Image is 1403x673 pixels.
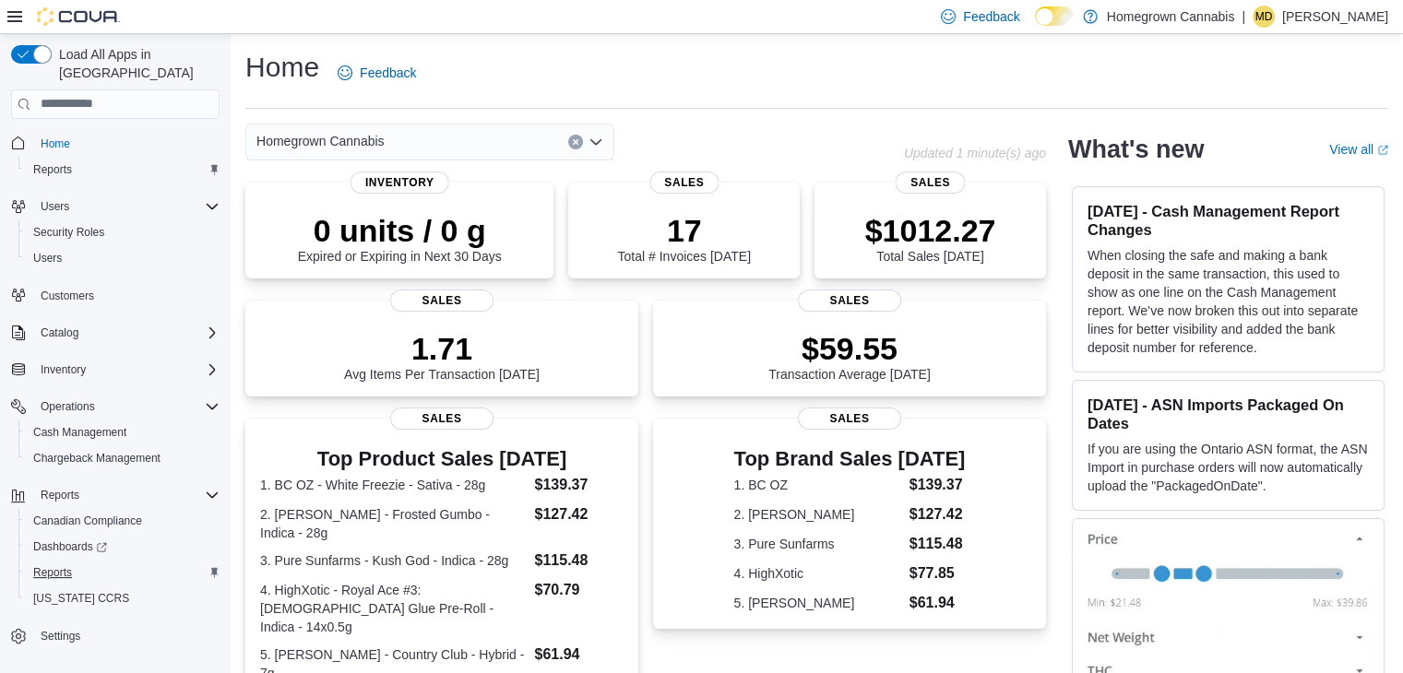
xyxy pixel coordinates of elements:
[33,322,86,344] button: Catalog
[734,476,902,494] dt: 1. BC OZ
[534,549,623,572] dd: $115.48
[33,451,161,466] span: Chargeback Management
[534,474,623,496] dd: $139.37
[260,448,624,470] h3: Top Product Sales [DATE]
[734,505,902,524] dt: 2. [PERSON_NAME]
[4,130,227,157] button: Home
[18,157,227,183] button: Reports
[26,447,220,469] span: Chargeback Management
[26,447,168,469] a: Chargeback Management
[768,330,931,382] div: Transaction Average [DATE]
[1377,145,1388,156] svg: External link
[41,289,94,303] span: Customers
[26,247,220,269] span: Users
[41,136,70,151] span: Home
[1329,142,1388,157] a: View allExternal link
[865,212,996,249] p: $1012.27
[33,565,72,580] span: Reports
[1282,6,1388,28] p: [PERSON_NAME]
[18,585,227,611] button: [US_STATE] CCRS
[390,289,493,312] span: Sales
[33,132,220,155] span: Home
[390,407,493,430] span: Sales
[256,130,385,152] span: Homegrown Cannabis
[41,362,86,377] span: Inventory
[41,488,79,502] span: Reports
[33,133,77,155] a: Home
[33,195,220,218] span: Users
[26,536,220,558] span: Dashboards
[896,171,965,194] span: Sales
[768,330,931,367] p: $59.55
[1088,396,1369,432] h3: [DATE] - ASN Imports Packaged On Dates
[1035,26,1036,27] span: Dark Mode
[33,425,126,440] span: Cash Management
[865,212,996,264] div: Total Sales [DATE]
[33,484,220,506] span: Reports
[26,587,220,609] span: Washington CCRS
[26,421,220,443] span: Cash Management
[4,282,227,309] button: Customers
[26,510,220,532] span: Canadian Compliance
[260,476,527,494] dt: 1. BC OZ - White Freezie - Sativa - 28g
[617,212,750,264] div: Total # Invoices [DATE]
[734,594,902,612] dt: 5. [PERSON_NAME]
[1255,6,1273,28] span: MD
[33,396,102,418] button: Operations
[910,533,966,555] dd: $115.48
[26,587,137,609] a: [US_STATE] CCRS
[330,54,423,91] a: Feedback
[26,159,220,181] span: Reports
[298,212,502,249] p: 0 units / 0 g
[734,448,966,470] h3: Top Brand Sales [DATE]
[33,251,62,266] span: Users
[534,643,623,666] dd: $61.94
[1088,440,1369,495] p: If you are using the Ontario ASN format, the ASN Import in purchase orders will now automatically...
[33,285,101,307] a: Customers
[1035,6,1074,26] input: Dark Mode
[41,629,80,643] span: Settings
[41,325,78,340] span: Catalog
[37,7,120,26] img: Cova
[26,510,149,532] a: Canadian Compliance
[33,284,220,307] span: Customers
[33,195,77,218] button: Users
[963,7,1019,26] span: Feedback
[18,508,227,534] button: Canadian Compliance
[18,534,227,560] a: Dashboards
[4,320,227,346] button: Catalog
[734,535,902,553] dt: 3. Pure Sunfarms
[1088,202,1369,239] h3: [DATE] - Cash Management Report Changes
[260,581,527,636] dt: 4. HighXotic - Royal Ace #3: [DEMOGRAPHIC_DATA] Glue Pre-Roll - Indica - 14x0.5g
[41,399,95,414] span: Operations
[4,394,227,419] button: Operations
[1242,6,1245,28] p: |
[33,514,142,528] span: Canadian Compliance
[18,245,227,271] button: Users
[344,330,540,382] div: Avg Items Per Transaction [DATE]
[360,64,416,82] span: Feedback
[33,624,220,647] span: Settings
[26,247,69,269] a: Users
[33,484,87,506] button: Reports
[33,322,220,344] span: Catalog
[260,505,527,542] dt: 2. [PERSON_NAME] - Frosted Gumbo - Indica - 28g
[298,212,502,264] div: Expired or Expiring in Next 30 Days
[4,357,227,383] button: Inventory
[26,561,79,584] a: Reports
[344,330,540,367] p: 1.71
[4,622,227,649] button: Settings
[910,474,966,496] dd: $139.37
[26,561,220,584] span: Reports
[534,503,623,525] dd: $127.42
[910,503,966,525] dd: $127.42
[26,221,220,243] span: Security Roles
[1068,135,1204,164] h2: What's new
[617,212,750,249] p: 17
[26,421,134,443] a: Cash Management
[26,221,112,243] a: Security Roles
[4,482,227,508] button: Reports
[33,162,72,177] span: Reports
[33,359,220,381] span: Inventory
[1253,6,1275,28] div: Michael Denomme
